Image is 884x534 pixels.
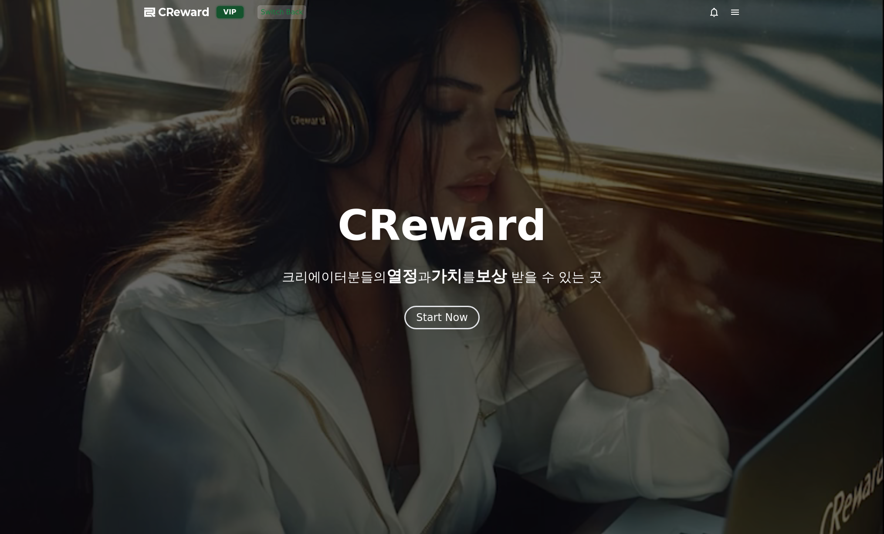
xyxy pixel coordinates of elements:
div: VIP [217,6,244,18]
a: Start Now [404,314,480,323]
p: 크리에이터분들의 과 를 받을 수 있는 곳 [282,267,602,285]
button: Switch Back [257,5,307,19]
button: Start Now [404,306,480,329]
span: CReward [158,5,210,19]
h1: CReward [338,205,546,247]
span: 가치 [431,267,462,285]
span: 열정 [386,267,418,285]
span: 보상 [475,267,507,285]
a: CReward [144,5,210,19]
div: Start Now [416,311,468,324]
